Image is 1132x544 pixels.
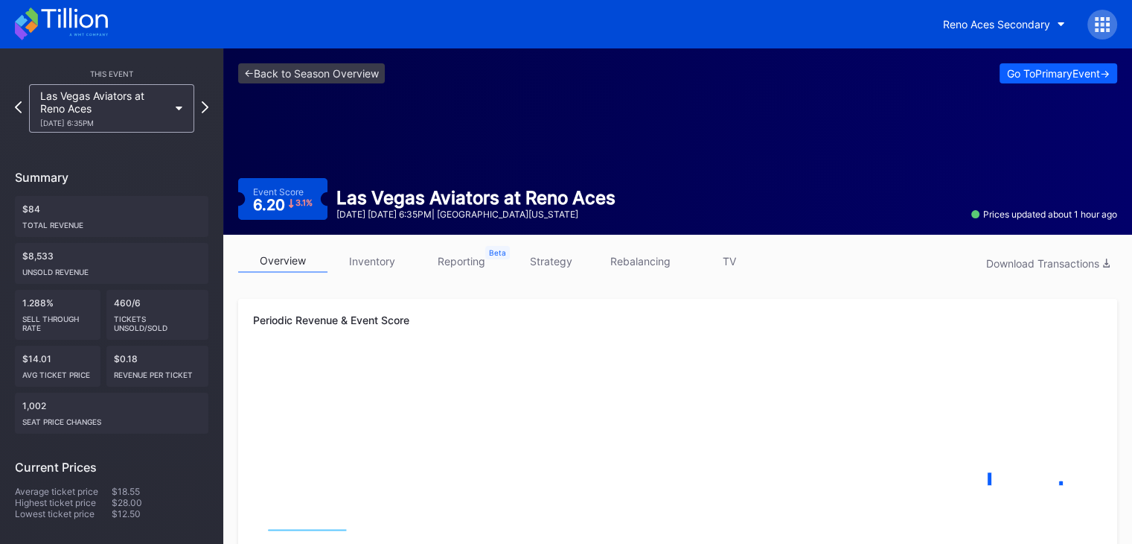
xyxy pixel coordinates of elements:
[971,209,1117,220] div: Prices updated about 1 hour ago
[106,290,209,340] div: 460/6
[595,250,685,273] a: rebalancing
[112,508,208,519] div: $12.50
[106,346,209,387] div: $0.18
[15,486,112,497] div: Average ticket price
[15,69,208,78] div: This Event
[238,63,385,83] a: <-Back to Season Overview
[112,497,208,508] div: $28.00
[932,10,1076,38] button: Reno Aces Secondary
[986,257,1110,270] div: Download Transactions
[1007,67,1110,80] div: Go To Primary Event ->
[15,393,208,434] div: 1,002
[15,346,100,387] div: $14.01
[327,250,417,273] a: inventory
[22,411,201,426] div: seat price changes
[15,508,112,519] div: Lowest ticket price
[15,290,100,340] div: 1.288%
[295,199,313,207] div: 3.1 %
[1000,63,1117,83] button: Go ToPrimaryEvent->
[253,352,1101,502] svg: Chart title
[15,170,208,185] div: Summary
[253,197,313,212] div: 6.20
[336,187,615,209] div: Las Vegas Aviators at Reno Aces
[15,497,112,508] div: Highest ticket price
[417,250,506,273] a: reporting
[40,89,168,127] div: Las Vegas Aviators at Reno Aces
[22,364,93,379] div: Avg ticket price
[685,250,774,273] a: TV
[114,364,202,379] div: Revenue per ticket
[253,314,1102,326] div: Periodic Revenue & Event Score
[15,196,208,237] div: $84
[238,250,327,273] a: overview
[22,215,201,230] div: Total Revenue
[22,262,201,276] div: Unsold Revenue
[40,118,168,127] div: [DATE] 6:35PM
[22,309,93,332] div: Sell Through Rate
[979,253,1117,273] button: Download Transactions
[112,486,208,497] div: $18.55
[253,186,304,197] div: Event Score
[336,209,615,220] div: [DATE] [DATE] 6:35PM | [GEOGRAPHIC_DATA][US_STATE]
[15,460,208,475] div: Current Prices
[15,243,208,284] div: $8,533
[506,250,595,273] a: strategy
[943,18,1050,31] div: Reno Aces Secondary
[114,309,202,332] div: Tickets Unsold/Sold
